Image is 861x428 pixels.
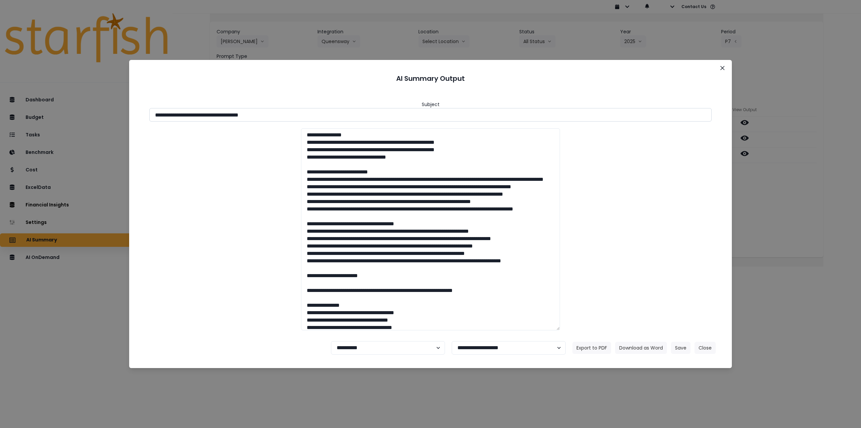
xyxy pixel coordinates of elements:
[671,342,690,354] button: Save
[695,342,716,354] button: Close
[137,68,724,89] header: AI Summary Output
[615,342,667,354] button: Download as Word
[717,63,728,73] button: Close
[422,101,440,108] header: Subject
[572,342,611,354] button: Export to PDF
